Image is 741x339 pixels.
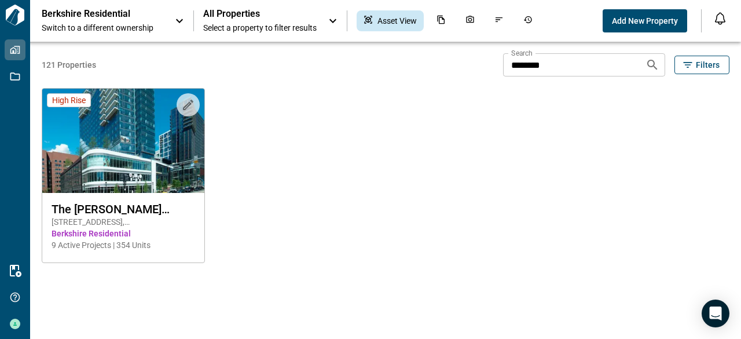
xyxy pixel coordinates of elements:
div: Documents [430,10,453,31]
img: property-asset [42,89,204,193]
div: Issues & Info [487,10,511,31]
span: All Properties [203,8,317,20]
div: Photos [458,10,482,31]
div: Open Intercom Messenger [702,300,729,327]
span: Asset View [377,15,417,27]
button: Add New Property [603,9,687,32]
span: Add New Property [612,15,678,27]
button: Filters [674,56,729,74]
div: Job History [516,10,540,31]
span: The [PERSON_NAME] Residences [52,202,195,216]
button: Search properties [641,53,664,76]
span: 9 Active Projects | 354 Units [52,239,195,251]
span: Berkshire Residential [52,228,195,239]
span: Filters [696,59,720,71]
span: [STREET_ADDRESS] , [GEOGRAPHIC_DATA] , MA [52,216,195,228]
p: Berkshire Residential [42,8,146,20]
div: Asset View [357,10,424,31]
span: Select a property to filter results [203,22,317,34]
span: High Rise [52,95,86,105]
label: Search [511,48,533,58]
span: 121 Properties [42,59,498,71]
span: Switch to a different ownership [42,22,163,34]
button: Open notification feed [711,9,729,28]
